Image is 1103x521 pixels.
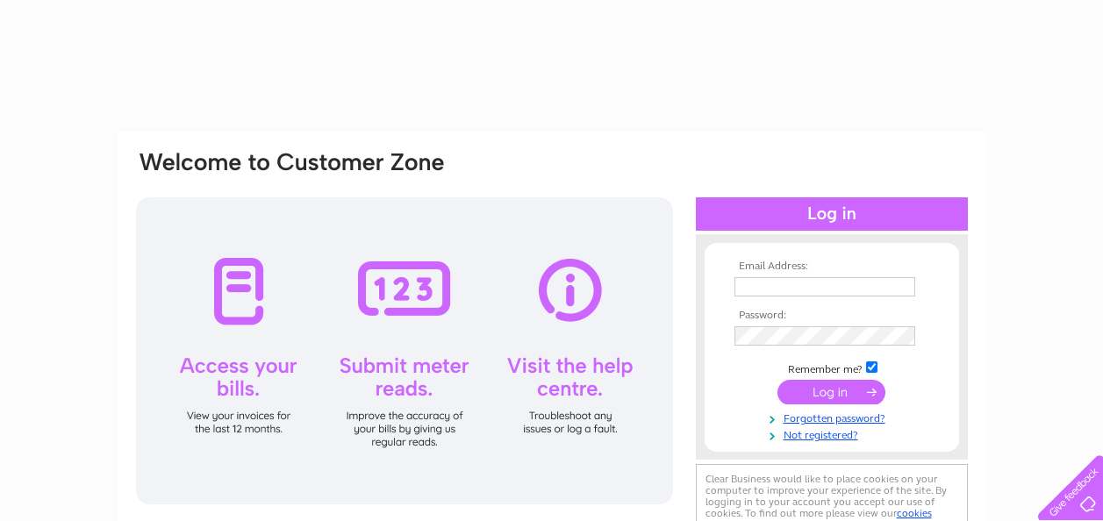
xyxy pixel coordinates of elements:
[730,359,934,376] td: Remember me?
[730,310,934,322] th: Password:
[730,260,934,273] th: Email Address:
[734,425,934,442] a: Not registered?
[734,409,934,425] a: Forgotten password?
[777,380,885,404] input: Submit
